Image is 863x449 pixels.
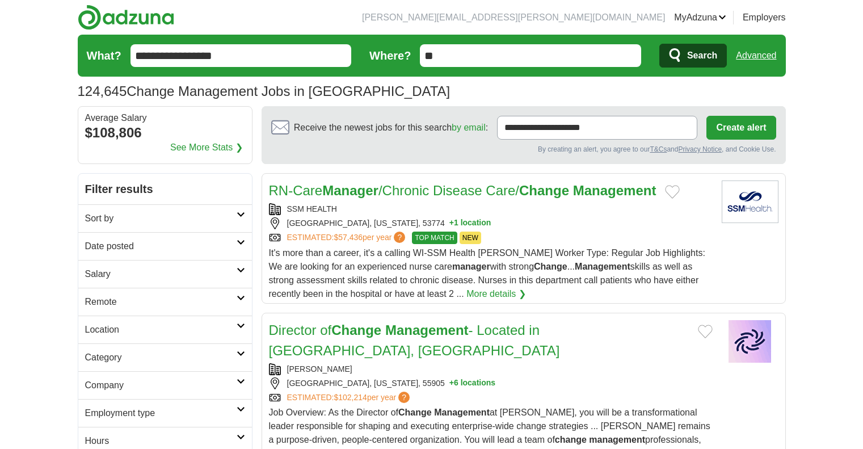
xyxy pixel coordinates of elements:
div: Average Salary [85,114,245,123]
h2: Sort by [85,212,237,225]
button: +1 location [449,217,491,229]
a: RN-CareManager/Chronic Disease Care/Change Management [269,183,656,198]
h2: Employment type [85,406,237,420]
span: Receive the newest jobs for this search : [294,121,488,135]
span: ? [394,232,405,243]
a: See More Stats ❯ [170,141,243,154]
div: [GEOGRAPHIC_DATA], [US_STATE], 55905 [269,377,713,389]
strong: Change [331,322,381,338]
label: What? [87,47,121,64]
strong: manager [452,262,490,271]
h1: Change Management Jobs in [GEOGRAPHIC_DATA] [78,83,451,99]
span: $57,436 [334,233,363,242]
a: More details ❯ [466,287,526,301]
a: SSM HEALTH [287,204,337,213]
span: It's more than a career, it's a calling WI-SSM Health [PERSON_NAME] Worker Type: Regular Job High... [269,248,705,299]
h2: Company [85,379,237,392]
a: Remote [78,288,252,316]
h2: Date posted [85,240,237,253]
li: [PERSON_NAME][EMAIL_ADDRESS][PERSON_NAME][DOMAIN_NAME] [362,11,665,24]
a: Company [78,371,252,399]
strong: change [555,435,587,444]
strong: Change [398,408,432,417]
a: Employers [743,11,786,24]
a: MyAdzuna [674,11,726,24]
a: T&Cs [650,145,667,153]
span: NEW [460,232,481,244]
button: Add to favorite jobs [698,325,713,338]
strong: Change [519,183,569,198]
span: TOP MATCH [412,232,457,244]
span: + [449,377,454,389]
strong: Management [573,183,656,198]
button: Search [659,44,727,68]
span: $102,214 [334,393,367,402]
a: Sort by [78,204,252,232]
strong: Management [434,408,490,417]
span: + [449,217,454,229]
a: Category [78,343,252,371]
button: Add to favorite jobs [665,185,680,199]
a: Privacy Notice [678,145,722,153]
img: SSM Health logo [722,181,778,223]
a: ESTIMATED:$57,436per year? [287,232,408,244]
h2: Remote [85,295,237,309]
a: Director ofChange Management- Located in [GEOGRAPHIC_DATA], [GEOGRAPHIC_DATA] [269,322,560,358]
label: Where? [369,47,411,64]
a: Salary [78,260,252,288]
h2: Category [85,351,237,364]
div: By creating an alert, you agree to our and , and Cookie Use. [271,144,776,154]
button: Create alert [706,116,776,140]
a: Employment type [78,399,252,427]
a: Location [78,316,252,343]
img: Company logo [722,320,778,363]
span: Search [687,44,717,67]
strong: Management [575,262,630,271]
a: Advanced [736,44,776,67]
h2: Location [85,323,237,337]
h2: Hours [85,434,237,448]
strong: Change [534,262,567,271]
h2: Filter results [78,174,252,204]
div: $108,806 [85,123,245,143]
span: 124,645 [78,81,127,102]
span: ? [398,392,410,403]
strong: management [589,435,645,444]
a: by email [452,123,486,132]
strong: Manager [322,183,378,198]
button: +6 locations [449,377,495,389]
div: [PERSON_NAME] [269,363,713,375]
strong: Management [385,322,469,338]
a: Date posted [78,232,252,260]
h2: Salary [85,267,237,281]
img: Adzuna logo [78,5,174,30]
div: [GEOGRAPHIC_DATA], [US_STATE], 53774 [269,217,713,229]
a: ESTIMATED:$102,214per year? [287,392,412,404]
